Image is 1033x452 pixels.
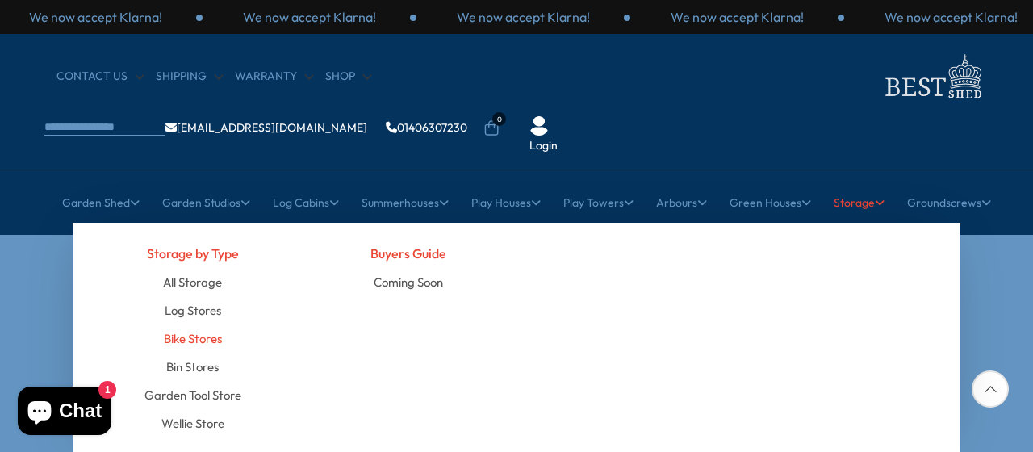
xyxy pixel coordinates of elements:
a: Shop [325,69,371,85]
div: 2 / 3 [416,8,630,26]
a: [EMAIL_ADDRESS][DOMAIN_NAME] [165,122,367,133]
a: Groundscrews [907,182,991,223]
a: Bike Stores [164,324,222,353]
a: All Storage [163,268,222,296]
p: We now accept Klarna! [885,8,1018,26]
h4: Buyers Guide [313,239,505,268]
img: logo [876,50,989,103]
a: Garden Studios [162,182,250,223]
a: Summerhouses [362,182,449,223]
a: CONTACT US [56,69,144,85]
a: 01406307230 [386,122,467,133]
a: Green Houses [730,182,811,223]
div: 1 / 3 [203,8,416,26]
a: Log Cabins [273,182,339,223]
a: Wellie Store [161,409,224,437]
a: Log Stores [165,296,221,324]
a: Garden Tool Store [144,381,241,409]
inbox-online-store-chat: Shopify online store chat [13,387,116,439]
img: User Icon [529,116,549,136]
h4: Storage by Type [97,239,289,268]
a: 0 [483,120,500,136]
a: Login [529,138,558,154]
a: Storage [834,182,885,223]
a: Play Towers [563,182,634,223]
a: Play Houses [471,182,541,223]
p: We now accept Klarna! [671,8,804,26]
a: Coming Soon [374,268,443,296]
p: We now accept Klarna! [243,8,376,26]
div: 3 / 3 [630,8,844,26]
p: We now accept Klarna! [29,8,162,26]
a: Garden Shed [62,182,140,223]
p: We now accept Klarna! [457,8,590,26]
a: Shipping [156,69,223,85]
span: 0 [492,112,506,126]
a: Warranty [235,69,313,85]
a: Arbours [656,182,707,223]
a: Bin Stores [166,353,219,381]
